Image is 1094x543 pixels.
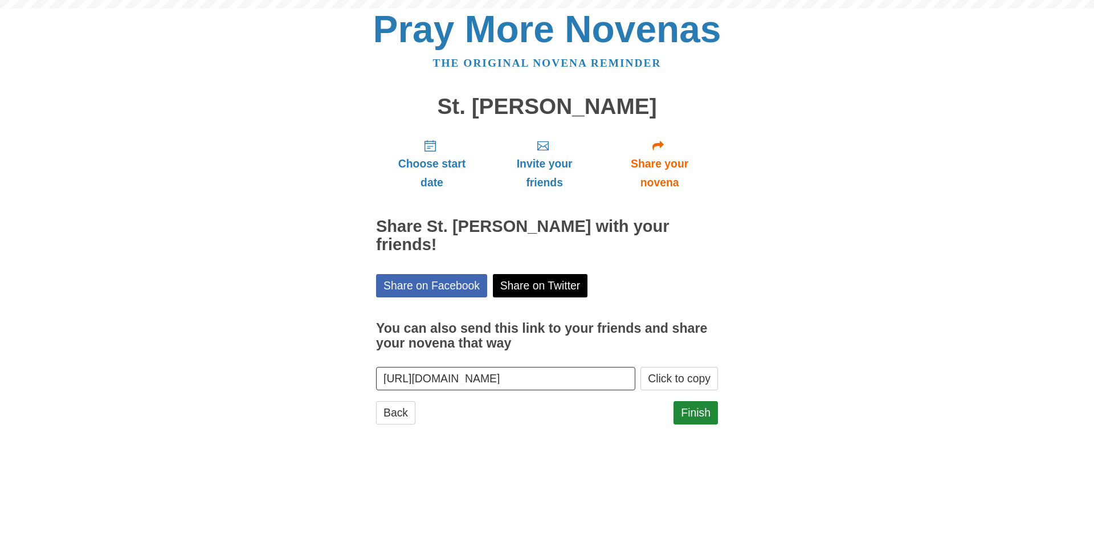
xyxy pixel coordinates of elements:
[613,154,707,192] span: Share your novena
[640,367,718,390] button: Click to copy
[387,154,476,192] span: Choose start date
[433,57,662,69] a: The original novena reminder
[493,274,588,297] a: Share on Twitter
[373,8,721,50] a: Pray More Novenas
[673,401,718,424] a: Finish
[376,218,718,254] h2: Share St. [PERSON_NAME] with your friends!
[376,95,718,119] h1: St. [PERSON_NAME]
[376,321,718,350] h3: You can also send this link to your friends and share your novena that way
[488,130,601,198] a: Invite your friends
[376,130,488,198] a: Choose start date
[376,274,487,297] a: Share on Facebook
[376,401,415,424] a: Back
[601,130,718,198] a: Share your novena
[499,154,590,192] span: Invite your friends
